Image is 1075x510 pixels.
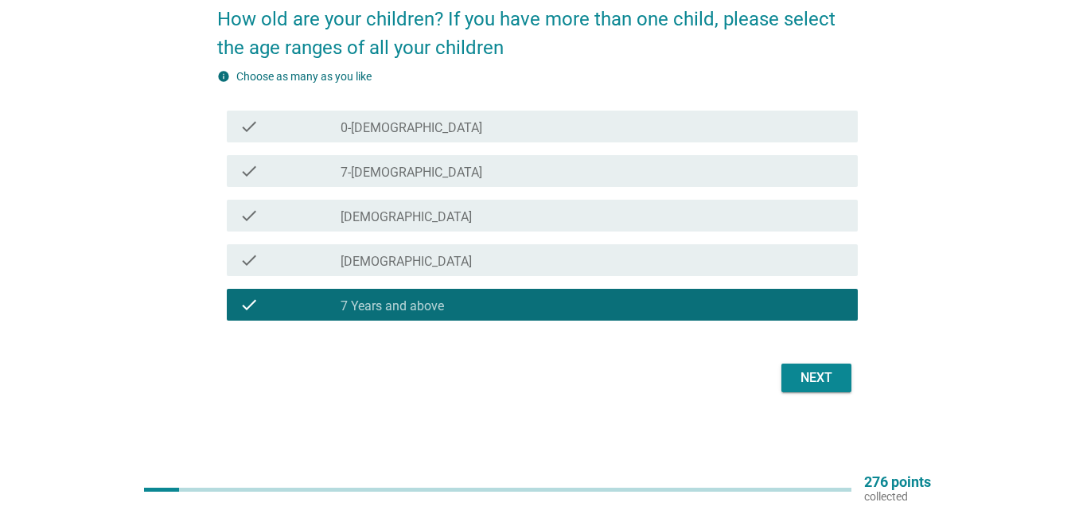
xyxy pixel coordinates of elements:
[240,295,259,314] i: check
[794,368,839,387] div: Next
[864,475,931,489] p: 276 points
[240,162,259,181] i: check
[240,117,259,136] i: check
[341,298,444,314] label: 7 Years and above
[341,165,482,181] label: 7-[DEMOGRAPHIC_DATA]
[341,254,472,270] label: [DEMOGRAPHIC_DATA]
[240,251,259,270] i: check
[217,70,230,83] i: info
[781,364,851,392] button: Next
[236,70,372,83] label: Choose as many as you like
[864,489,931,504] p: collected
[341,209,472,225] label: [DEMOGRAPHIC_DATA]
[240,206,259,225] i: check
[341,120,482,136] label: 0-[DEMOGRAPHIC_DATA]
